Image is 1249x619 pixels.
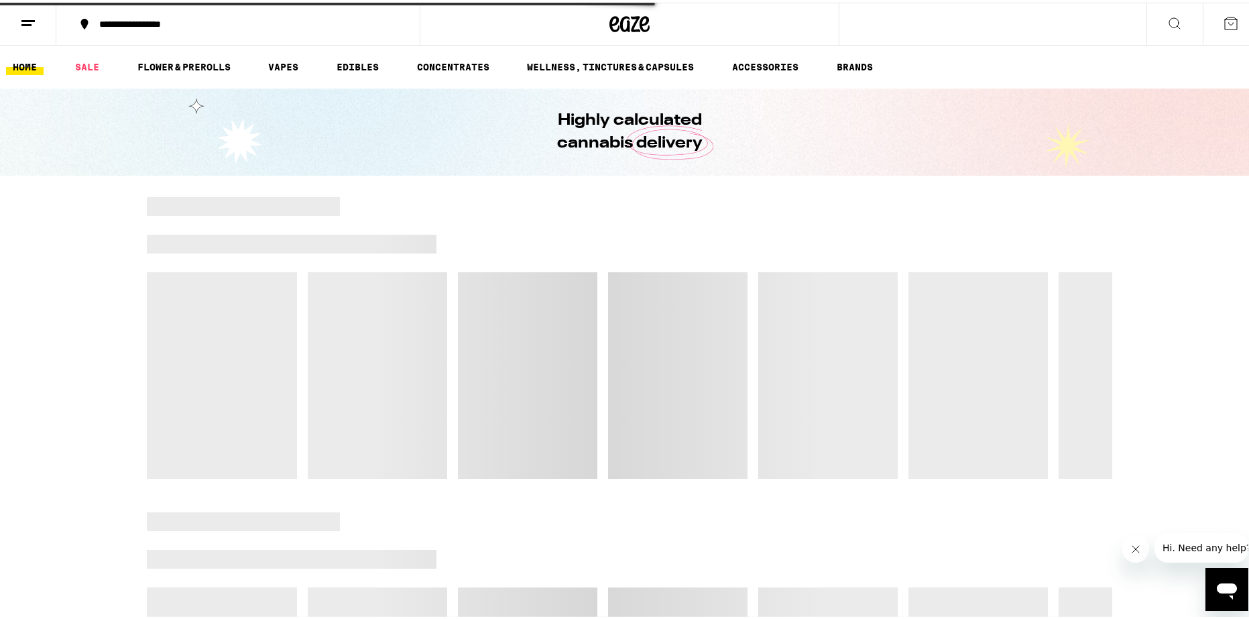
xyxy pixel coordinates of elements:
a: EDIBLES [330,56,385,72]
a: HOME [6,56,44,72]
a: VAPES [261,56,305,72]
iframe: Button to launch messaging window [1205,565,1248,608]
h1: Highly calculated cannabis delivery [519,107,740,152]
a: ACCESSORIES [725,56,805,72]
iframe: Message from company [1154,530,1248,560]
a: SALE [68,56,106,72]
a: WELLNESS, TINCTURES & CAPSULES [520,56,701,72]
iframe: Close message [1122,533,1149,560]
a: CONCENTRATES [410,56,496,72]
a: BRANDS [830,56,880,72]
a: FLOWER & PREROLLS [131,56,237,72]
span: Hi. Need any help? [8,9,97,20]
